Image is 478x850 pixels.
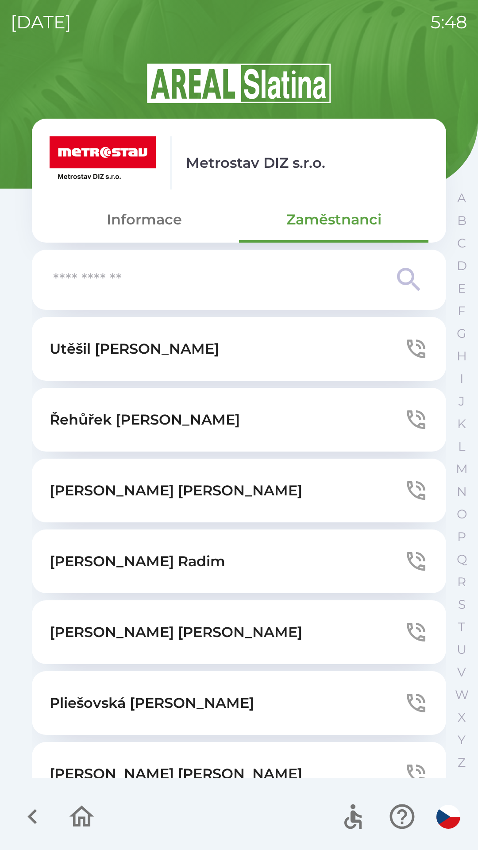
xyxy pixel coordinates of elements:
[32,600,446,664] button: [PERSON_NAME] [PERSON_NAME]
[32,388,446,452] button: Řehůřek [PERSON_NAME]
[50,480,302,501] p: [PERSON_NAME] [PERSON_NAME]
[50,763,302,784] p: [PERSON_NAME] [PERSON_NAME]
[32,529,446,593] button: [PERSON_NAME] Radim
[50,204,239,236] button: Informace
[431,9,467,35] p: 5:48
[32,742,446,806] button: [PERSON_NAME] [PERSON_NAME]
[32,671,446,735] button: Pliešovská [PERSON_NAME]
[32,459,446,522] button: [PERSON_NAME] [PERSON_NAME]
[50,551,225,572] p: [PERSON_NAME] Radim
[50,136,156,189] img: 9b95eaf7-0c38-4c32-8346-3714748d4034.png
[436,805,460,829] img: cs flag
[32,62,446,104] img: Logo
[50,409,240,430] p: Řehůřek [PERSON_NAME]
[50,692,254,714] p: Pliešovská [PERSON_NAME]
[50,622,302,643] p: [PERSON_NAME] [PERSON_NAME]
[239,204,428,236] button: Zaměstnanci
[186,152,325,174] p: Metrostav DIZ s.r.o.
[11,9,71,35] p: [DATE]
[50,338,219,359] p: Utěšil [PERSON_NAME]
[32,317,446,381] button: Utěšil [PERSON_NAME]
